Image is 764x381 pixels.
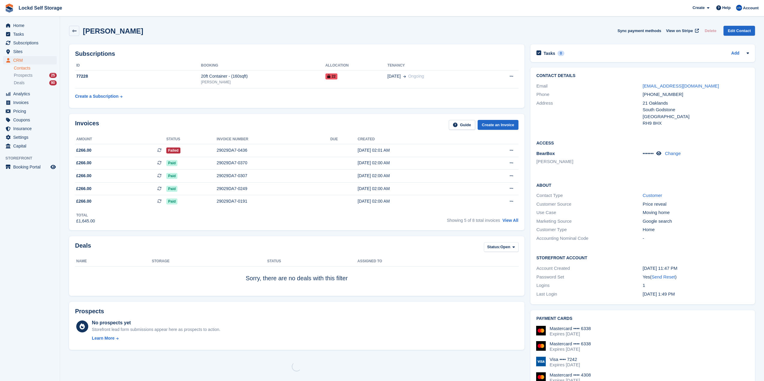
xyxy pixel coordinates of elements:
[643,83,719,88] a: [EMAIL_ADDRESS][DOMAIN_NAME]
[3,107,57,115] a: menu
[3,163,57,171] a: menu
[536,100,643,127] div: Address
[447,218,500,223] span: Showing 5 of 8 total invoices
[702,26,719,36] button: Delete
[643,226,749,233] div: Home
[550,347,591,352] div: Expires [DATE]
[743,5,759,11] span: Account
[643,201,749,208] div: Price reveal
[246,275,348,281] span: Sorry, there are no deals with this filter
[408,74,424,79] span: Ongoing
[536,254,749,260] h2: Storefront Account
[13,107,49,115] span: Pricing
[664,26,700,36] a: View on Stripe
[5,155,60,161] span: Storefront
[536,265,643,272] div: Account Created
[478,120,518,130] a: Create an Invoice
[201,73,325,79] div: 20ft Container - (160sqft)
[3,56,57,64] a: menu
[75,120,99,130] h2: Invoices
[643,193,662,198] a: Customer
[49,73,57,78] div: 25
[75,242,91,253] h2: Deals
[536,235,643,242] div: Accounting Nominal Code
[536,182,749,188] h2: About
[166,160,177,166] span: Paid
[166,135,217,144] th: Status
[3,90,57,98] a: menu
[217,186,330,192] div: 29029DA7-0249
[643,151,654,156] span: •••••••
[92,335,220,341] a: Learn More
[358,186,473,192] div: [DATE] 02:00 AM
[731,50,739,57] a: Add
[536,192,643,199] div: Contact Type
[217,160,330,166] div: 29029DA7-0370
[358,173,473,179] div: [DATE] 02:00 AM
[217,147,330,153] div: 29029DA7-0436
[166,147,180,153] span: Failed
[75,93,119,100] div: Create a Subscription
[550,331,591,337] div: Expires [DATE]
[536,73,749,78] h2: Contact Details
[14,80,57,86] a: Deals 90
[75,91,122,102] a: Create a Subscription
[536,140,749,146] h2: Access
[92,335,114,341] div: Learn More
[643,274,749,281] div: Yes
[550,326,591,331] div: Mastercard •••• 6338
[358,135,473,144] th: Created
[50,163,57,171] a: Preview store
[388,73,401,79] span: [DATE]
[14,72,57,79] a: Prospects 25
[217,173,330,179] div: 29029DA7-0307
[643,120,749,127] div: RH9 8HX
[76,173,92,179] span: £266.00
[665,151,681,156] a: Change
[357,257,518,266] th: Assigned to
[536,151,555,156] span: BearBox
[76,198,92,204] span: £266.00
[13,56,49,64] span: CRM
[643,100,749,107] div: 21 Oaklands
[650,274,676,279] span: ( )
[550,362,580,368] div: Expires [DATE]
[484,242,518,252] button: Status: Open
[13,30,49,38] span: Tasks
[536,316,749,321] h2: Payment cards
[358,147,473,153] div: [DATE] 02:01 AM
[3,30,57,38] a: menu
[643,291,675,296] time: 2025-03-20 13:49:43 UTC
[736,5,742,11] img: Jonny Bleach
[16,3,65,13] a: Lockd Self Storage
[5,4,14,13] img: stora-icon-8386f47178a22dfd0bd8f6a31ec36ba5ce8667c1dd55bd0f319d3a0aa187defe.svg
[3,39,57,47] a: menu
[152,257,267,266] th: Storage
[166,173,177,179] span: Paid
[536,326,546,335] img: Mastercard Logo
[388,61,485,70] th: Tenancy
[550,357,580,362] div: Visa •••• 7242
[557,51,564,56] div: 0
[643,91,749,98] div: [PHONE_NUMBER]
[643,113,749,120] div: [GEOGRAPHIC_DATA]
[76,186,92,192] span: £266.00
[13,98,49,107] span: Invoices
[3,47,57,56] a: menu
[449,120,475,130] a: Guide
[13,47,49,56] span: Sites
[536,291,643,298] div: Last Login
[14,65,57,71] a: Contacts
[722,5,731,11] span: Help
[3,21,57,30] a: menu
[3,124,57,133] a: menu
[75,61,201,70] th: ID
[536,91,643,98] div: Phone
[325,73,337,79] span: 22
[76,160,92,166] span: £266.00
[536,158,643,165] li: [PERSON_NAME]
[3,98,57,107] a: menu
[13,21,49,30] span: Home
[13,90,49,98] span: Analytics
[358,160,473,166] div: [DATE] 02:00 AM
